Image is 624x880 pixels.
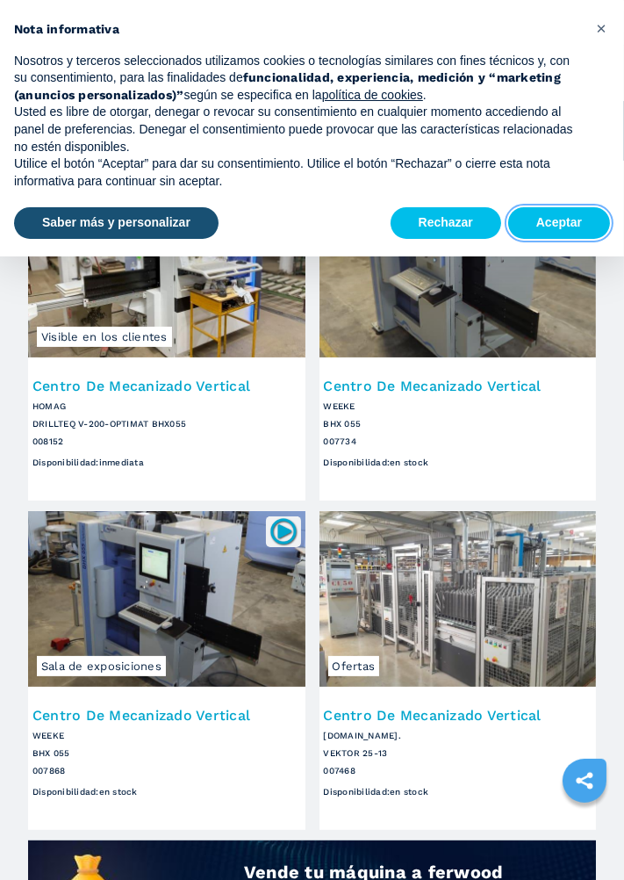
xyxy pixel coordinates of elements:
img: Centro De Mecanizado Vertical WEEKE BHX 055 [28,511,305,687]
img: 007868 [269,516,298,546]
h2: Nota informativa [14,21,582,39]
a: Centro De Mecanizado Vertical WEEKE BHX 055Sala de exposiciones007868Centro De Mecanizado Vertica... [28,511,305,830]
img: Centro De Mecanizado Vertical HOMAG DRILLTEQ V-200-OPTIMAT BHX055 [28,182,305,357]
a: sharethis [563,759,606,803]
span: × [596,18,606,39]
button: Cerrar esta nota informativa [587,14,615,42]
span: Visible en los clientes [37,327,172,347]
img: Centro De Mecanizado Vertical Bre.Ma. VEKTOR 25-13 [319,511,597,687]
div: Disponibilidad : en stock [324,784,592,799]
p: Utilice el botón “Aceptar” para dar su consentimiento. Utilice el botón “Rechazar” o cierre esta ... [14,155,582,190]
h2: Centro De Mecanizado Vertical [32,379,301,393]
iframe: Chat [549,801,611,867]
strong: funcionalidad, experiencia, medición y “marketing (anuncios personalizados)” [14,70,561,102]
h2: Centro De Mecanizado Vertical [32,709,301,723]
div: Disponibilidad : en stock [324,455,592,470]
a: Centro De Mecanizado Vertical WEEKE BHX 055Centro De Mecanizado VerticalWEEKEBHX 055007734Disponi... [319,182,597,501]
h3: WEEKE BHX 055 007868 [32,727,301,780]
img: Centro De Mecanizado Vertical WEEKE BHX 055 [319,182,597,357]
div: Disponibilidad : inmediata [32,455,301,470]
h3: HOMAG DRILLTEQ V-200-OPTIMAT BHX055 008152 [32,398,301,451]
button: Saber más y personalizar [14,207,219,239]
h3: WEEKE BHX 055 007734 [324,398,592,451]
h3: [DOMAIN_NAME]. VEKTOR 25-13 007468 [324,727,592,780]
button: Aceptar [508,207,610,239]
span: Sala de exposiciones [37,656,166,676]
a: Centro De Mecanizado Vertical HOMAG DRILLTEQ V-200-OPTIMAT BHX055Visible en los clientesCentro De... [28,182,305,501]
span: Ofertas [328,656,380,676]
p: Nosotros y terceros seleccionados utilizamos cookies o tecnologías similares con fines técnicos y... [14,53,582,105]
h2: Centro De Mecanizado Vertical [324,709,592,723]
p: Usted es libre de otorgar, denegar o revocar su consentimiento en cualquier momento accediendo al... [14,104,582,155]
button: Rechazar [391,207,501,239]
div: Disponibilidad : en stock [32,784,301,799]
a: Centro De Mecanizado Vertical Bre.Ma. VEKTOR 25-13OfertasCentro De Mecanizado Vertical[DOMAIN_NAM... [319,511,597,830]
a: política de cookies [322,88,423,102]
h2: Centro De Mecanizado Vertical [324,379,592,393]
